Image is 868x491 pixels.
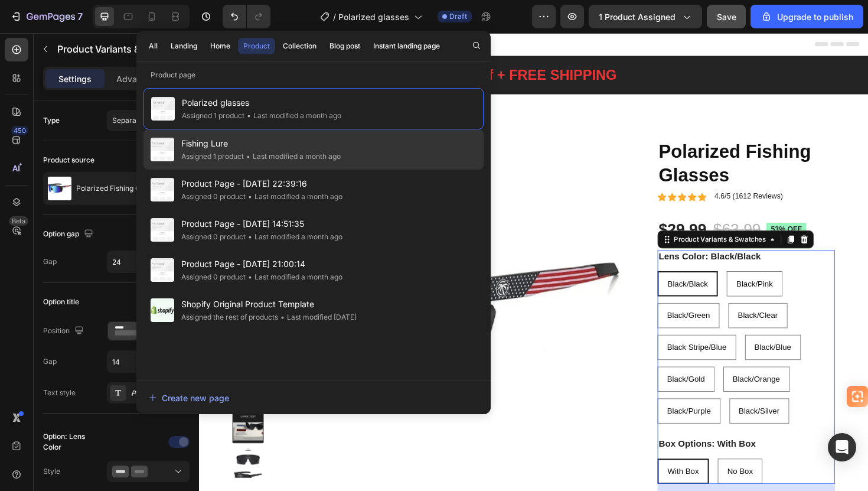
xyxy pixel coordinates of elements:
span: Shopify Original Product Template [181,297,357,311]
div: Instant landing page [373,41,440,51]
button: Landing [165,38,203,54]
div: Blog post [329,41,360,51]
button: 1 product assigned [589,5,702,28]
legend: Lens Color: Black/Black [485,230,596,245]
input: Auto [107,251,143,272]
span: • [248,272,252,281]
div: Option gap [43,226,96,242]
div: Last modified a month ago [244,151,341,162]
p: Advanced [116,73,156,85]
button: Create new page [148,386,479,409]
p: Product page [136,69,491,81]
div: Style [43,466,60,477]
div: Position [43,323,86,339]
span: Black/Pink [569,261,607,270]
button: Blog post [324,38,366,54]
button: Save [707,5,746,28]
span: Separated [112,116,147,125]
button: Collection [278,38,322,54]
div: Last modified a month ago [246,271,342,283]
div: Last modified [DATE] [278,311,357,323]
span: Fishing Lure [181,136,341,151]
button: Upgrade to publish [750,5,863,28]
div: Product Variants & Swatches [500,213,602,224]
span: Black/Blue [588,328,627,337]
span: • [248,192,252,201]
span: Black/Silver [572,395,615,405]
div: $63.99 [543,196,596,220]
div: Last modified a month ago [246,191,342,203]
pre: 53% off [601,201,643,216]
button: Product [238,38,275,54]
div: Last modified a month ago [246,231,342,243]
span: Product Page - [DATE] 22:39:16 [181,177,342,191]
div: Collection [283,41,316,51]
span: Black/Gold [495,362,536,371]
img: product feature img [48,177,71,200]
p: Product Variants & Swatches [57,42,158,56]
span: Polarized glasses [182,96,341,110]
span: / [333,11,336,23]
span: • [248,232,252,241]
span: Product Page - [DATE] 21:00:14 [181,257,342,271]
div: Assigned 0 product [181,191,246,203]
div: Home [210,41,230,51]
input: Auto [107,351,143,372]
div: Paragraph 2* [131,388,187,399]
button: Separated [107,110,190,131]
div: Text style [43,388,76,398]
div: Upgrade to publish [761,11,853,23]
span: Black/Clear [570,294,613,304]
span: • [280,313,285,321]
div: Product source [43,155,94,165]
span: Black/Purple [495,395,542,405]
div: All [149,41,158,51]
div: 450 [11,126,28,135]
div: Option: Lens Color [43,431,105,453]
div: Assigned 1 product [181,151,244,162]
p: 4.6/5 (1612 Reviews) [546,168,618,178]
legend: Box Options: With Box [485,428,590,443]
button: All [143,38,163,54]
span: Black Stripe/Blue [495,328,559,337]
div: Assigned 0 product [181,231,246,243]
span: Draft [449,11,467,22]
span: Black/Black [496,261,539,270]
div: Undo/Redo [223,5,270,28]
div: $29.99 [485,196,539,220]
div: Landing [171,41,197,51]
button: Home [205,38,236,54]
div: Assigned the rest of products [181,311,278,323]
div: Assigned 1 product [182,110,244,122]
div: Product [243,41,270,51]
div: Beta [9,216,28,226]
div: Gap [43,256,57,267]
span: • [246,152,250,161]
div: Create new page [149,392,229,404]
p: Settings [58,73,92,85]
p: 7 [77,9,83,24]
div: Gap [43,356,57,367]
button: 7 [5,5,88,28]
span: No Box [559,459,586,469]
span: Product Page - [DATE] 14:51:35 [181,217,342,231]
span: Save [717,12,736,22]
div: Option title [43,297,79,307]
span: 1 product assigned [599,11,676,23]
div: Type [43,115,60,126]
button: Instant landing page [368,38,445,54]
div: Assigned 0 product [181,271,246,283]
span: Polarized glasses [338,11,409,23]
div: Open Intercom Messenger [828,433,856,461]
span: With Box [496,459,529,469]
p: Polarized Fishing Glasses [76,184,161,193]
iframe: Design area [199,33,868,491]
span: • [247,111,251,120]
span: Black/Orange [565,362,615,371]
div: Last modified a month ago [244,110,341,122]
span: Black/Green [495,294,541,304]
h1: Polarized Fishing Glasses [485,112,673,165]
strong: 50% Off + FREE SHIPPING [256,36,442,53]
